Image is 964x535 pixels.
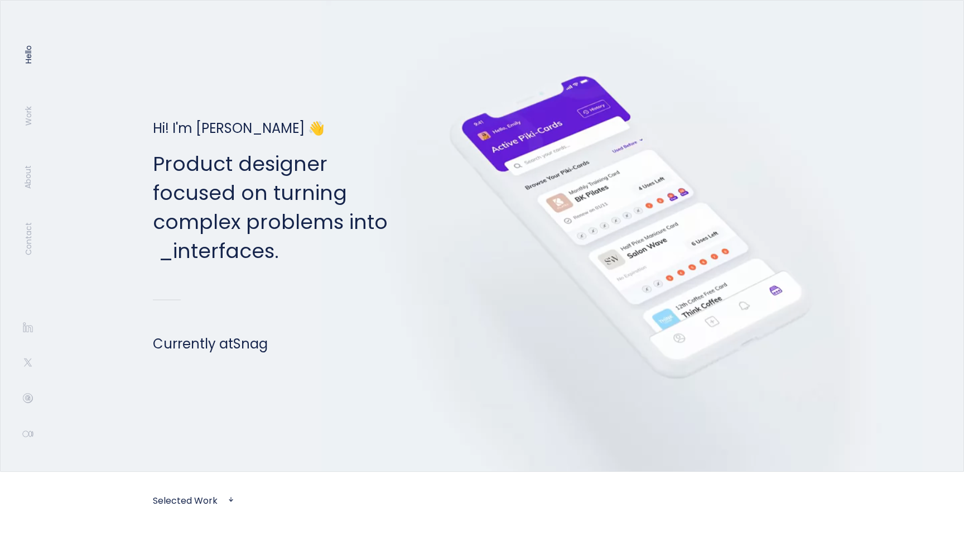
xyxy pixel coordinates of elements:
a: About [22,165,33,189]
a: Snag [233,335,268,353]
a: Selected Work [153,494,218,507]
span: _ [158,237,173,265]
h1: Currently at [153,334,388,354]
a: Work [22,106,33,126]
a: Hello [22,45,33,63]
h1: Hi! I'm [PERSON_NAME] 👋 [153,118,388,138]
a: Contact [22,222,33,255]
p: Product designer focused on turning complex problems into interfaces. [153,150,388,266]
